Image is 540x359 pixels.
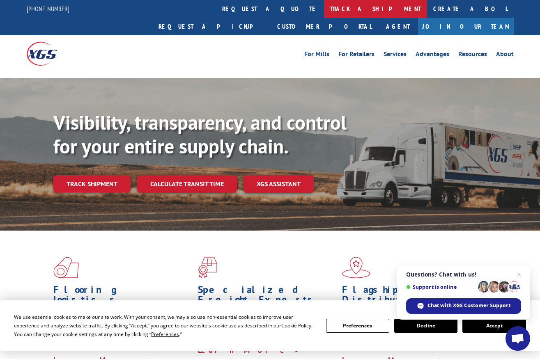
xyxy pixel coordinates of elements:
[378,18,418,35] a: Agent
[27,5,69,13] a: [PHONE_NUMBER]
[53,110,347,159] b: Visibility, transparency, and control for your entire supply chain.
[198,285,336,309] h1: Specialized Freight Experts
[427,302,510,309] span: Chat with XGS Customer Support
[53,285,192,318] h1: Flooring Logistics Solutions
[462,319,526,333] button: Accept
[271,18,378,35] a: Customer Portal
[342,257,370,278] img: xgs-icon-flagship-distribution-model-red
[137,175,237,193] a: Calculate transit time
[53,257,79,278] img: xgs-icon-total-supply-chain-intelligence-red
[326,319,389,333] button: Preferences
[338,51,375,60] a: For Retailers
[342,285,480,318] h1: Flagship Distribution Model
[304,51,329,60] a: For Mills
[384,51,407,60] a: Services
[151,331,179,338] span: Preferences
[406,271,521,278] span: Questions? Chat with us!
[281,322,311,329] span: Cookie Policy
[418,18,514,35] a: Join Our Team
[406,298,521,314] span: Chat with XGS Customer Support
[506,326,530,351] a: Open chat
[394,319,457,333] button: Decline
[198,345,300,355] a: Learn More >
[53,175,131,192] a: Track shipment
[14,313,316,338] div: We use essential cookies to make our site work. With your consent, we may also use non-essential ...
[458,51,487,60] a: Resources
[406,284,475,290] span: Support is online
[244,175,314,193] a: XGS ASSISTANT
[152,18,271,35] a: Request a pickup
[496,51,514,60] a: About
[198,257,217,278] img: xgs-icon-focused-on-flooring-red
[416,51,449,60] a: Advantages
